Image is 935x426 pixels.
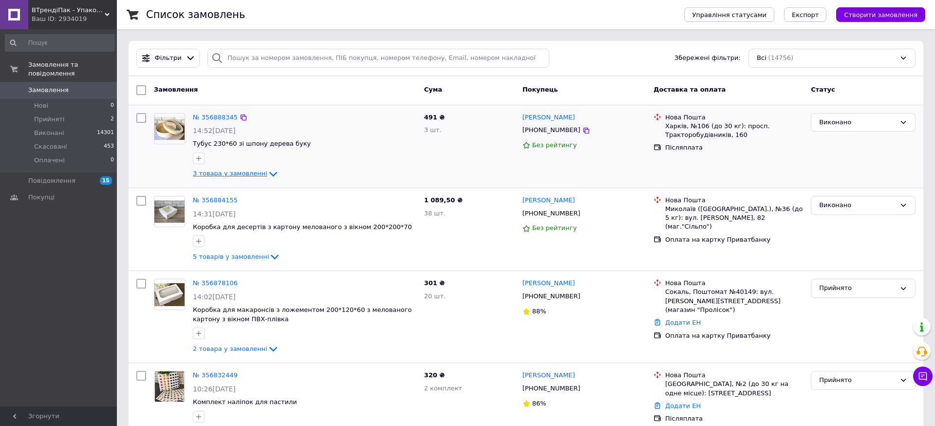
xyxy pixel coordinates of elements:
a: № 356878106 [193,279,238,287]
a: Фото товару [154,196,185,227]
button: Чат з покупцем [913,367,933,386]
span: 453 [104,142,114,151]
div: Миколаїв ([GEOGRAPHIC_DATA].), №36 (до 5 кг): вул. [PERSON_NAME], 82 (маг."Сільпо") [665,205,803,232]
span: [PHONE_NUMBER] [523,126,580,134]
span: 1 089,50 ₴ [424,196,463,204]
span: Замовлення та повідомлення [28,60,117,78]
a: 5 товарів у замовленні [193,253,280,260]
span: Cума [424,86,442,93]
span: Покупці [28,193,55,202]
button: Експорт [784,7,827,22]
span: Замовлення [28,86,69,95]
span: [PHONE_NUMBER] [523,385,580,392]
span: Всі [757,54,767,63]
div: Післяплата [665,143,803,152]
h1: Список замовлень [146,9,245,20]
span: Створити замовлення [844,11,917,19]
span: Нові [34,101,48,110]
div: Оплата на картку Приватбанку [665,235,803,244]
img: Фото товару [154,200,185,223]
a: Комплект наліпок для пастили [193,398,297,406]
span: Експорт [792,11,819,19]
a: [PERSON_NAME] [523,279,575,288]
span: 10:26[DATE] [193,385,236,393]
a: Додати ЕН [665,319,701,326]
a: Фото товару [154,279,185,310]
span: Повідомлення [28,176,75,185]
a: Створити замовлення [826,11,925,18]
a: Коробка для макаронсів з ложементом 200*120*60 з мелованого картону з вікном ПВХ-плівка [193,306,412,323]
span: Виконані [34,129,64,137]
div: Післяплата [665,414,803,423]
a: [PERSON_NAME] [523,113,575,122]
span: Доставка та оплата [654,86,726,93]
div: Нова Пошта [665,279,803,288]
span: Без рейтингу [532,141,577,149]
span: 301 ₴ [424,279,445,287]
div: Виконано [819,200,896,211]
div: Нова Пошта [665,371,803,380]
span: 5 товарів у замовленні [193,253,269,260]
span: 14:02[DATE] [193,293,236,301]
a: [PERSON_NAME] [523,371,575,380]
span: [PHONE_NUMBER] [523,292,580,300]
span: 14:31[DATE] [193,210,236,218]
span: 0 [111,156,114,165]
input: Пошук за номером замовлення, ПІБ покупця, номером телефону, Email, номером накладної [207,49,549,68]
img: Фото товару [155,371,184,402]
img: Фото товару [154,283,185,306]
a: № 356884155 [193,196,238,204]
span: Фільтри [155,54,182,63]
input: Пошук [5,34,115,52]
span: 0 [111,101,114,110]
span: 3 шт. [424,126,442,134]
span: 20 шт. [424,292,446,300]
div: Нова Пошта [665,196,803,205]
a: № 356832449 [193,371,238,379]
a: Тубус 230*60 зі шпону дерева буку [193,140,311,147]
img: Фото товару [154,117,185,140]
a: 2 товара у замовленні [193,345,279,352]
div: [GEOGRAPHIC_DATA], №2 (до 30 кг на одне місце): [STREET_ADDRESS] [665,380,803,397]
div: Харків, №106 (до 30 кг): просп. Тракторобудівників, 160 [665,122,803,139]
span: 3 товара у замовленні [193,170,267,177]
span: Замовлення [154,86,198,93]
a: Фото товару [154,113,185,144]
a: [PERSON_NAME] [523,196,575,205]
a: Додати ЕН [665,402,701,409]
span: Збережені фільтри: [674,54,741,63]
span: 2 комплект [424,385,462,392]
span: ВТрендіПак - Упаковка для ваших солодощів і не тільки:) [32,6,105,15]
span: 491 ₴ [424,114,445,121]
div: Виконано [819,117,896,128]
a: 3 товара у замовленні [193,170,279,177]
div: Прийнято [819,283,896,293]
span: Прийняті [34,115,64,124]
span: Управління статусами [692,11,767,19]
span: Без рейтингу [532,224,577,232]
span: Покупець [523,86,558,93]
span: Коробка для десертів з картону мелованого з вікном 200*200*70 [193,223,412,231]
span: 88% [532,308,546,315]
div: Нова Пошта [665,113,803,122]
span: [PHONE_NUMBER] [523,210,580,217]
span: 14:52[DATE] [193,127,236,135]
span: 14301 [97,129,114,137]
div: Оплата на картку Приватбанку [665,331,803,340]
div: Прийнято [819,375,896,386]
a: № 356888345 [193,114,238,121]
button: Управління статусами [684,7,774,22]
span: Скасовані [34,142,67,151]
span: Статус [811,86,835,93]
button: Створити замовлення [836,7,925,22]
span: 86% [532,400,546,407]
div: Ваш ID: 2934019 [32,15,117,23]
span: Оплачені [34,156,65,165]
span: (14756) [768,54,794,61]
div: Сокаль, Поштомат №40149: вул. [PERSON_NAME][STREET_ADDRESS] (магазин "Пролісок") [665,288,803,314]
span: 15 [100,176,112,185]
span: 38 шт. [424,210,446,217]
